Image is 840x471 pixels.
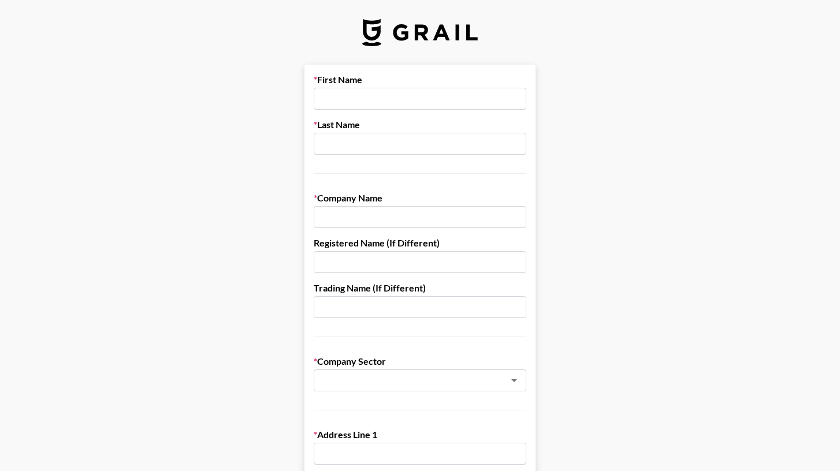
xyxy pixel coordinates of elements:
button: Open [506,372,522,388]
label: Company Name [314,192,526,204]
img: Grail Talent Logo [362,18,478,46]
label: Trading Name (If Different) [314,282,526,294]
label: Registered Name (If Different) [314,237,526,249]
label: Company Sector [314,356,526,367]
label: Address Line 1 [314,429,526,440]
label: First Name [314,74,526,85]
label: Last Name [314,119,526,130]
